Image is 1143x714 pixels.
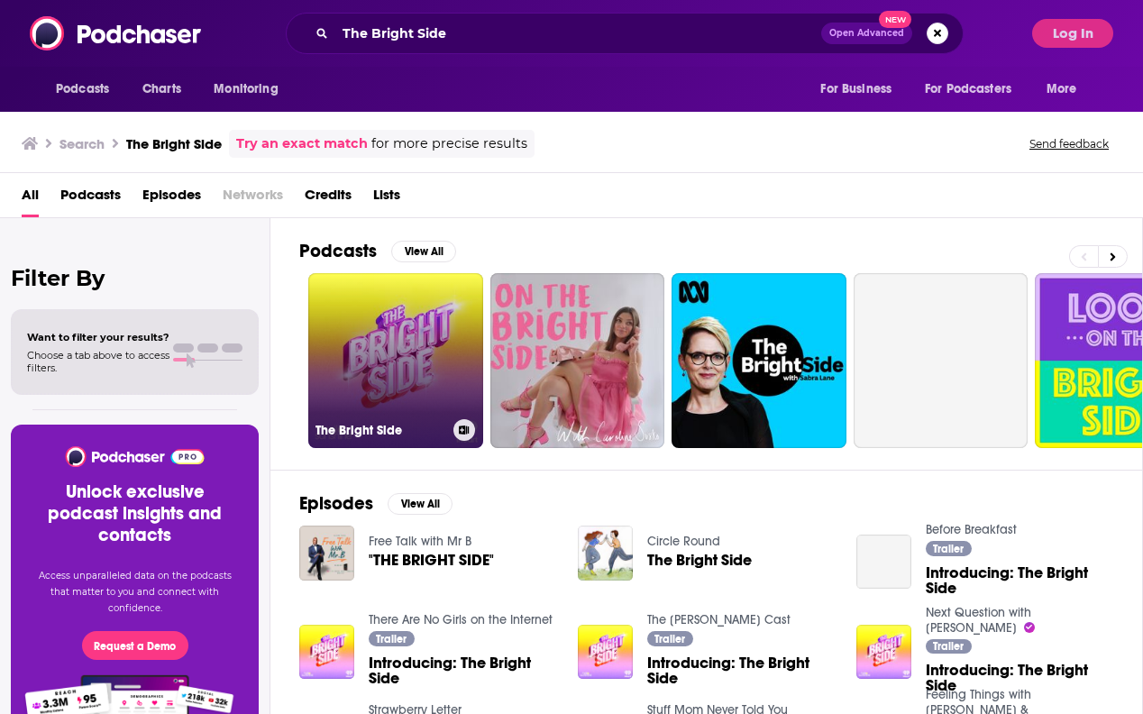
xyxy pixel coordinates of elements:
[82,631,188,660] button: Request a Demo
[647,534,720,549] a: Circle Round
[299,526,354,581] img: "THE BRIGHT SIDE"
[315,423,446,438] h3: The Bright Side
[11,265,259,291] h2: Filter By
[299,492,453,515] a: EpisodesView All
[22,180,39,217] a: All
[654,634,685,645] span: Trailer
[829,29,904,38] span: Open Advanced
[391,241,456,262] button: View All
[60,180,121,217] a: Podcasts
[1032,19,1113,48] button: Log In
[126,135,222,152] h3: The Bright Side
[308,273,483,448] a: The Bright Side
[1034,72,1100,106] button: open menu
[299,240,377,262] h2: Podcasts
[578,526,633,581] img: The Bright Side
[131,72,192,106] a: Charts
[376,634,407,645] span: Trailer
[913,72,1038,106] button: open menu
[933,641,964,652] span: Trailer
[30,16,203,50] img: Podchaser - Follow, Share and Rate Podcasts
[647,612,791,627] a: The Bechdel Cast
[299,240,456,262] a: PodcastsView All
[879,11,911,28] span: New
[56,77,109,102] span: Podcasts
[236,133,368,154] a: Try an exact match
[925,77,1011,102] span: For Podcasters
[1047,77,1077,102] span: More
[369,553,494,568] a: "THE BRIGHT SIDE"
[369,655,556,686] a: Introducing: The Bright Side
[926,565,1113,596] a: Introducing: The Bright Side
[201,72,301,106] button: open menu
[373,180,400,217] a: Lists
[59,135,105,152] h3: Search
[286,13,964,54] div: Search podcasts, credits, & more...
[335,19,821,48] input: Search podcasts, credits, & more...
[369,534,471,549] a: Free Talk with Mr B
[43,72,133,106] button: open menu
[926,522,1017,537] a: Before Breakfast
[214,77,278,102] span: Monitoring
[299,625,354,680] img: Introducing: The Bright Side
[142,180,201,217] a: Episodes
[856,625,911,680] img: Introducing: The Bright Side
[1024,136,1114,151] button: Send feedback
[299,492,373,515] h2: Episodes
[808,72,914,106] button: open menu
[27,331,169,343] span: Want to filter your results?
[578,625,633,680] img: Introducing: The Bright Side
[926,605,1031,636] a: Next Question with Katie Couric
[647,655,835,686] a: Introducing: The Bright Side
[27,349,169,374] span: Choose a tab above to access filters.
[820,77,892,102] span: For Business
[856,535,911,590] a: Introducing: The Bright Side
[647,553,752,568] a: The Bright Side
[223,180,283,217] span: Networks
[933,544,964,554] span: Trailer
[821,23,912,44] button: Open AdvancedNew
[371,133,527,154] span: for more precise results
[32,481,237,546] h3: Unlock exclusive podcast insights and contacts
[926,663,1113,693] a: Introducing: The Bright Side
[32,568,237,617] p: Access unparalleled data on the podcasts that matter to you and connect with confidence.
[388,493,453,515] button: View All
[64,446,206,467] img: Podchaser - Follow, Share and Rate Podcasts
[142,77,181,102] span: Charts
[369,612,553,627] a: There Are No Girls on the Internet
[305,180,352,217] a: Credits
